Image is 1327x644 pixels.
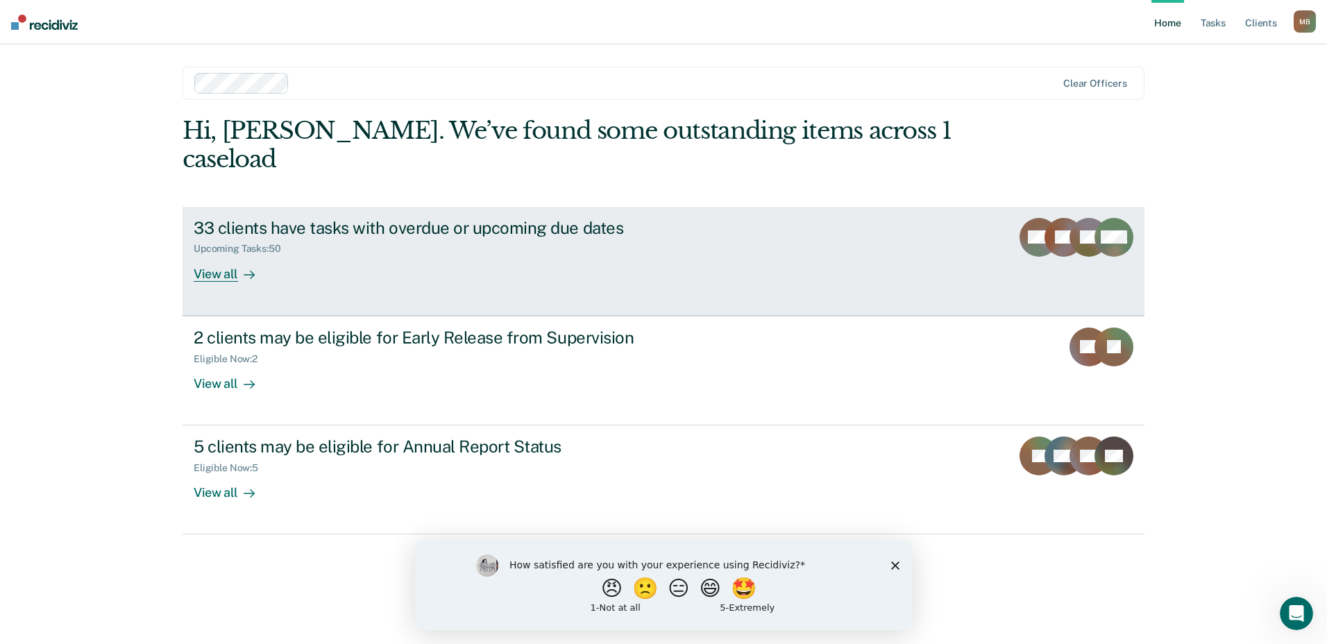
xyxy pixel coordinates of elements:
[194,328,681,348] div: 2 clients may be eligible for Early Release from Supervision
[194,462,269,474] div: Eligible Now : 5
[194,218,681,238] div: 33 clients have tasks with overdue or upcoming due dates
[194,364,271,391] div: View all
[194,437,681,457] div: 5 clients may be eligible for Annual Report Status
[1063,78,1127,90] div: Clear officers
[1294,10,1316,33] button: MB
[194,474,271,501] div: View all
[183,117,952,173] div: Hi, [PERSON_NAME]. We’ve found some outstanding items across 1 caseload
[183,207,1144,316] a: 33 clients have tasks with overdue or upcoming due datesUpcoming Tasks:50View all
[194,255,271,282] div: View all
[11,15,78,30] img: Recidiviz
[1294,10,1316,33] div: M B
[183,425,1144,534] a: 5 clients may be eligible for Annual Report StatusEligible Now:5View all
[1280,597,1313,630] iframe: Intercom live chat
[415,541,912,630] iframe: Survey by Kim from Recidiviz
[183,316,1144,425] a: 2 clients may be eligible for Early Release from SupervisionEligible Now:2View all
[194,353,269,365] div: Eligible Now : 2
[194,243,292,255] div: Upcoming Tasks : 50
